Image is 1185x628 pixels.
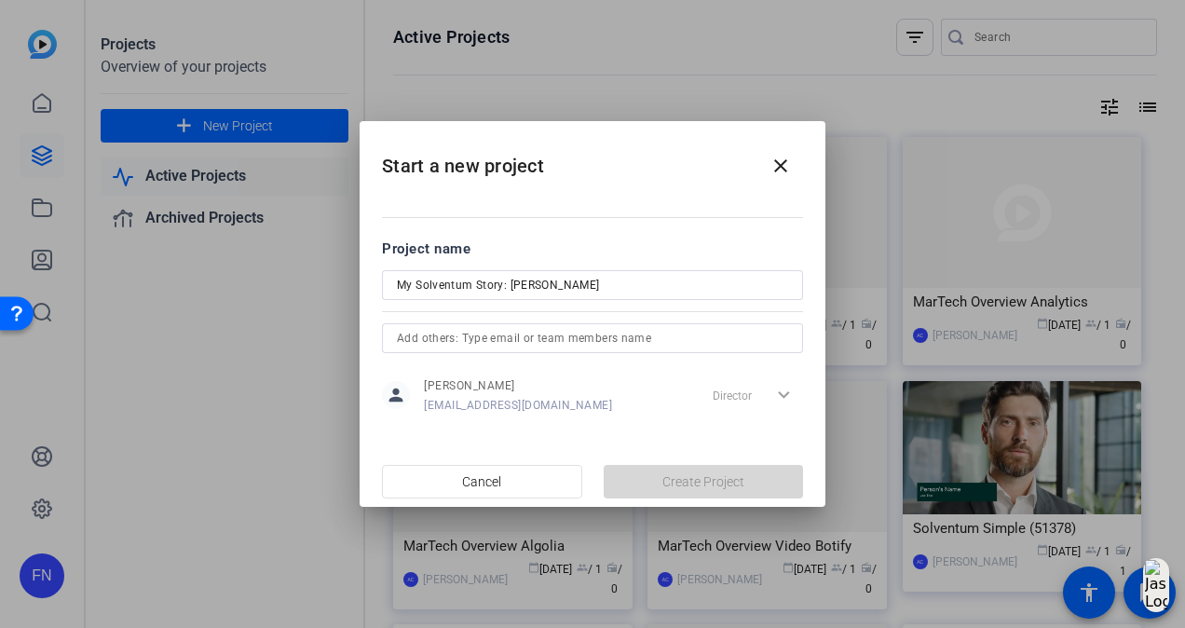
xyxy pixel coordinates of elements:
button: Cancel [382,465,582,498]
mat-icon: person [382,381,410,409]
span: Cancel [462,464,501,499]
div: Project name [382,239,803,259]
input: Enter Project Name [397,274,788,296]
mat-icon: close [770,155,792,177]
span: [EMAIL_ADDRESS][DOMAIN_NAME] [424,398,612,413]
h2: Start a new project [360,121,825,197]
input: Add others: Type email or team members name [397,327,788,349]
span: [PERSON_NAME] [424,378,612,393]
